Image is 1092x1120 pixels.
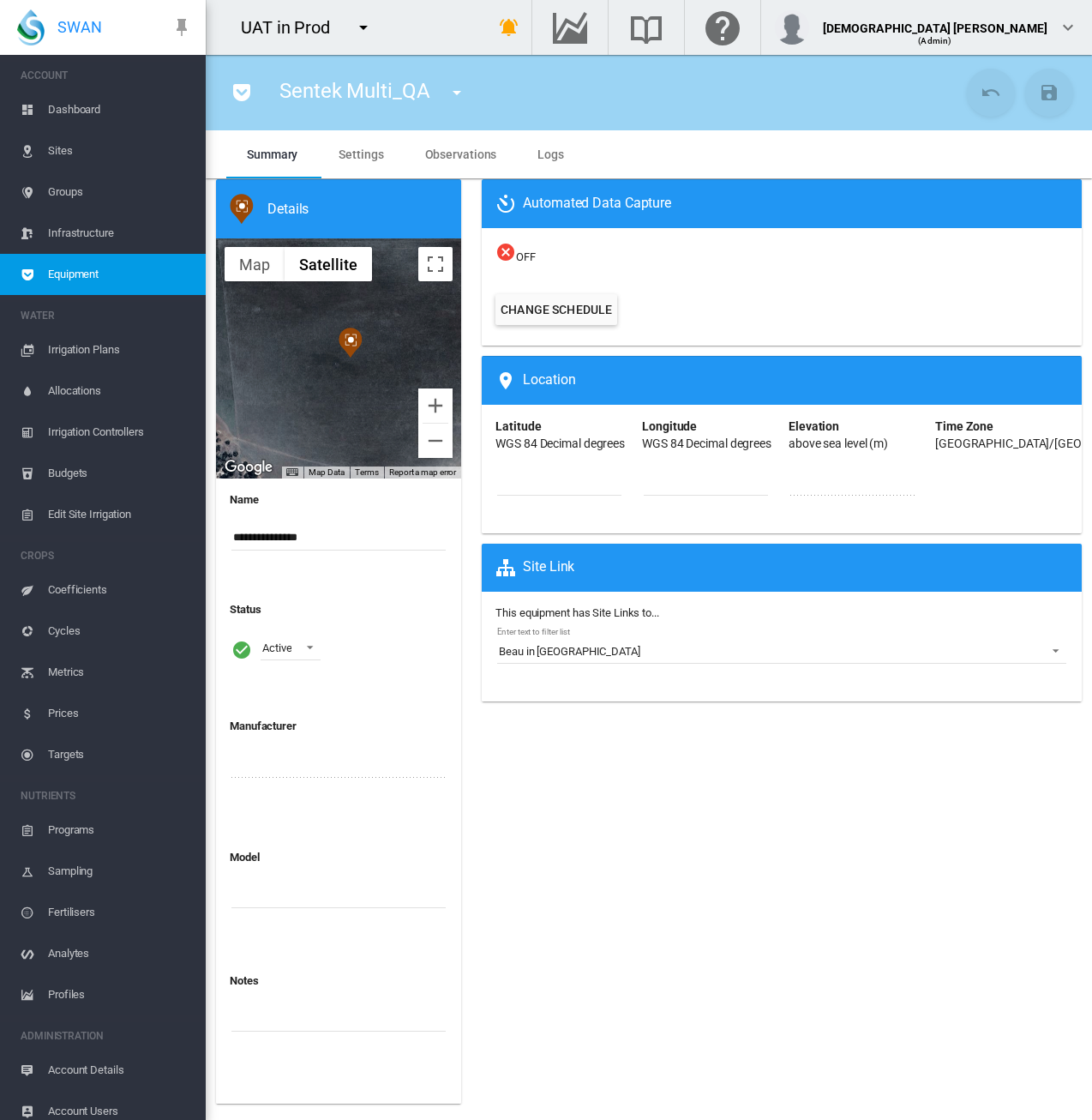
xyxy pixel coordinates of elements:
[231,639,252,660] i: Active
[48,693,192,734] span: Prices
[425,148,497,161] span: Observations
[495,370,575,391] span: Location
[241,15,345,39] div: UAT in Prod
[339,328,363,358] div: Sentek Multi_QA
[1039,82,1059,103] md-icon: icon-content-save
[775,10,809,45] img: profile.jpg
[447,82,467,103] md-icon: icon-menu-down
[346,10,381,45] button: icon-menu-down
[230,493,259,506] b: Name
[220,456,277,479] a: Open this area in Google Maps (opens a new window)
[21,542,192,569] span: CROPS
[279,79,430,103] span: Sentek Multi_QA
[967,69,1015,117] button: Cancel Changes
[48,172,192,213] span: Groups
[418,247,453,281] button: Toggle fullscreen view
[702,17,743,38] md-icon: Click here for help
[285,247,372,281] button: Show satellite imagery
[48,892,192,933] span: Fertilisers
[495,370,523,391] md-icon: icon-map-marker
[48,569,192,611] span: Coefficients
[642,418,697,436] div: Longitude
[48,329,192,370] span: Irrigation Plans
[499,644,640,659] div: Beau in [GEOGRAPHIC_DATA]
[286,467,298,479] button: Keyboard shortcuts
[48,494,192,535] span: Edit Site Irrigation
[230,194,254,225] img: 11.svg
[21,1022,192,1050] span: ADMINISTRATION
[48,652,192,693] span: Metrics
[225,247,285,281] button: Show street map
[48,810,192,851] span: Programs
[48,213,192,254] span: Infrastructure
[247,148,297,161] span: Summary
[823,13,1047,30] div: [DEMOGRAPHIC_DATA] [PERSON_NAME]
[495,242,1068,265] span: OFF
[789,418,839,436] div: Elevation
[48,734,192,775] span: Targets
[418,424,453,458] button: Zoom out
[353,17,374,38] md-icon: icon-menu-down
[48,412,192,453] span: Irrigation Controllers
[497,638,1066,664] md-select: Enter text to filter list: Beau in SA
[495,436,625,453] div: WGS 84 Decimal degrees
[642,436,771,453] div: WGS 84 Decimal degrees
[225,75,259,110] button: icon-pocket
[495,294,617,325] button: Change Schedule
[499,17,519,38] md-icon: icon-bell-ring
[495,557,523,578] md-icon: icon-sitemap
[48,89,192,130] span: Dashboard
[21,302,192,329] span: WATER
[495,557,574,578] span: Site Link
[48,130,192,172] span: Sites
[495,605,1068,621] label: This equipment has Site Links to...
[231,82,252,103] md-icon: icon-pocket
[48,851,192,892] span: Sampling
[492,10,526,45] button: icon-bell-ring
[789,436,888,453] div: above sea level (m)
[440,75,474,110] button: icon-menu-down
[935,418,993,436] div: Time Zone
[495,194,523,214] md-icon: icon-camera-timer
[355,467,379,477] a: Terms
[21,782,192,810] span: NUTRIENTS
[48,974,192,1015] span: Profiles
[230,603,261,616] b: Status
[17,9,45,45] img: SWAN-Landscape-Logo-Colour-drop.png
[389,467,456,477] a: Report a map error
[48,611,192,652] span: Cycles
[21,62,192,89] span: ACCOUNT
[48,254,192,295] span: Equipment
[57,16,102,38] span: SWAN
[918,36,951,45] span: (Admin)
[171,17,192,38] md-icon: icon-pin
[981,82,1001,103] md-icon: icon-undo
[418,388,453,423] button: Zoom in
[230,851,260,864] b: Model
[1058,17,1078,38] md-icon: icon-chevron-down
[48,370,192,412] span: Allocations
[626,17,667,38] md-icon: Search the knowledge base
[549,17,591,38] md-icon: Go to the Data Hub
[489,557,1082,578] div: A 'Site Link' will cause the equipment to appear on the Site Map and Site Equipment list
[495,418,541,436] div: Latitude
[230,194,461,225] div: Soil Moisture
[48,933,192,974] span: Analytes
[495,194,671,214] span: Automated Data Capture
[230,974,259,987] b: Notes
[220,456,277,479] img: Google
[309,467,345,479] button: Map Data
[537,148,564,161] span: Logs
[48,1050,192,1091] span: Account Details
[48,453,192,494] span: Budgets
[262,641,291,654] div: Active
[339,148,383,161] span: Settings
[1025,69,1073,117] button: Save Changes
[230,720,297,732] b: Manufacturer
